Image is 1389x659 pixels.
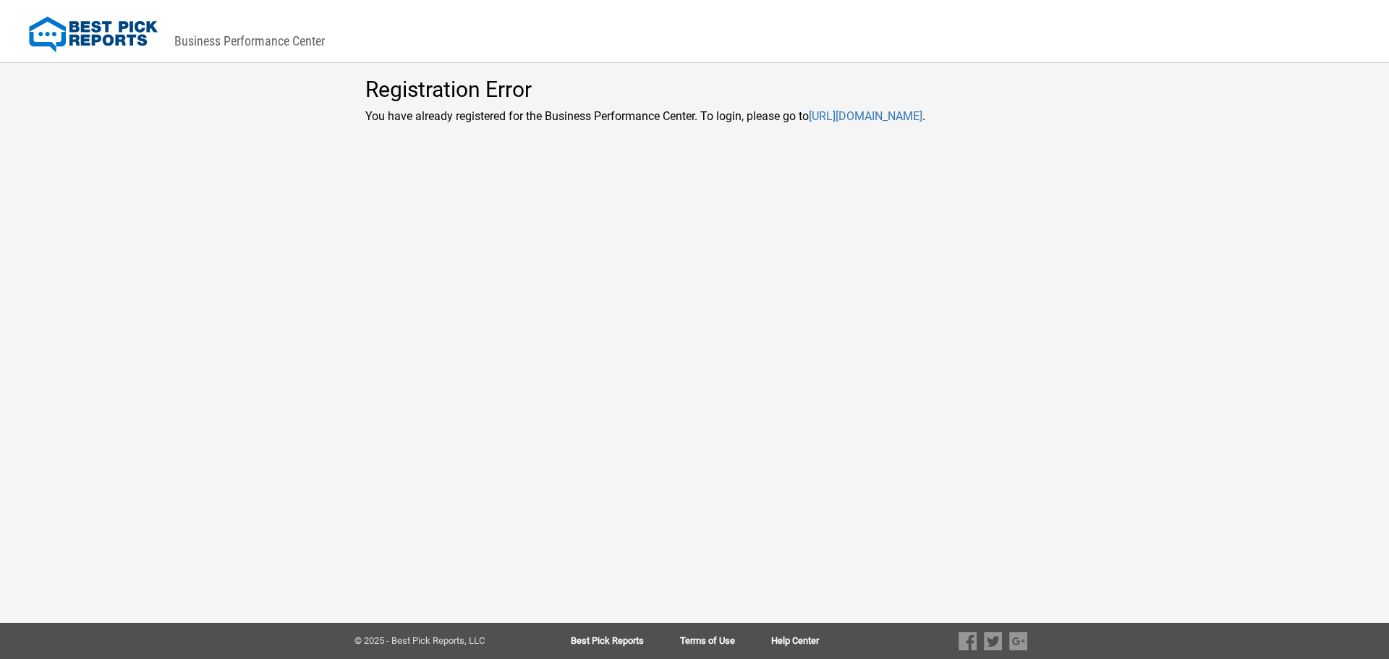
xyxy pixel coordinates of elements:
[354,636,524,646] div: © 2025 - Best Pick Reports, LLC
[771,636,819,646] a: Help Center
[354,53,1035,124] div: You have already registered for the Business Performance Center. To login, please go to .
[365,77,1024,101] h2: Registration Error
[680,636,771,646] a: Terms of Use
[571,636,680,646] a: Best Pick Reports
[29,17,158,53] img: Best Pick Reports Logo
[809,109,922,123] a: [URL][DOMAIN_NAME]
